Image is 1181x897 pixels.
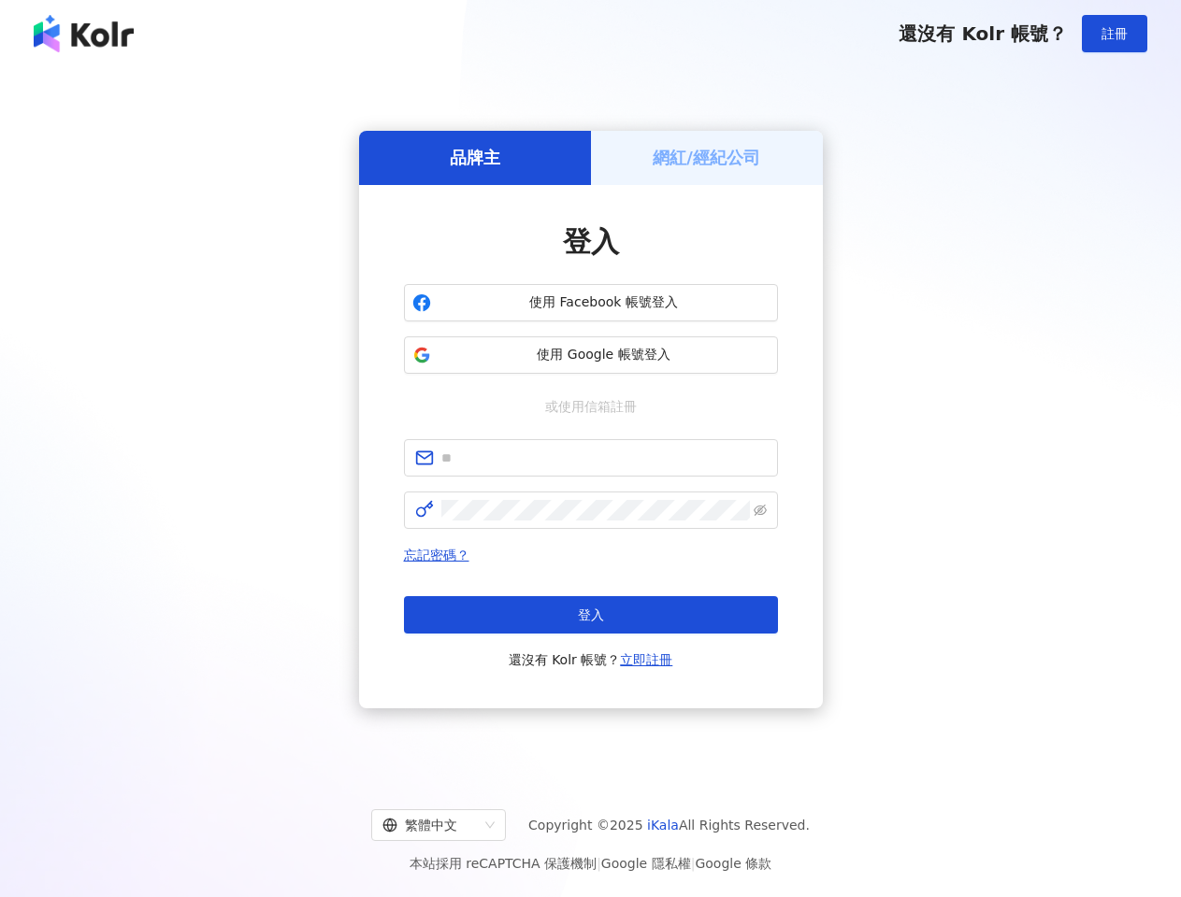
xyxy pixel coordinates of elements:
span: 登入 [563,225,619,258]
h5: 網紅/經紀公司 [653,146,760,169]
a: Google 隱私權 [601,856,691,871]
span: Copyright © 2025 All Rights Reserved. [528,814,810,836]
span: 登入 [578,607,604,622]
span: 還沒有 Kolr 帳號？ [899,22,1067,45]
div: 繁體中文 [382,810,478,840]
span: 本站採用 reCAPTCHA 保護機制 [410,852,771,875]
a: Google 條款 [695,856,771,871]
button: 使用 Facebook 帳號登入 [404,284,778,321]
span: 或使用信箱註冊 [532,396,650,417]
span: 使用 Facebook 帳號登入 [439,293,770,312]
button: 使用 Google 帳號登入 [404,336,778,374]
a: 立即註冊 [620,652,672,667]
img: logo [34,15,134,52]
button: 註冊 [1082,15,1147,52]
button: 登入 [404,596,778,634]
span: 註冊 [1102,26,1128,41]
span: 還沒有 Kolr 帳號？ [509,648,673,671]
h5: 品牌主 [450,146,500,169]
a: 忘記密碼？ [404,548,469,562]
a: iKala [647,818,679,833]
span: | [597,856,601,871]
span: | [691,856,696,871]
span: eye-invisible [754,504,767,517]
span: 使用 Google 帳號登入 [439,346,770,364]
